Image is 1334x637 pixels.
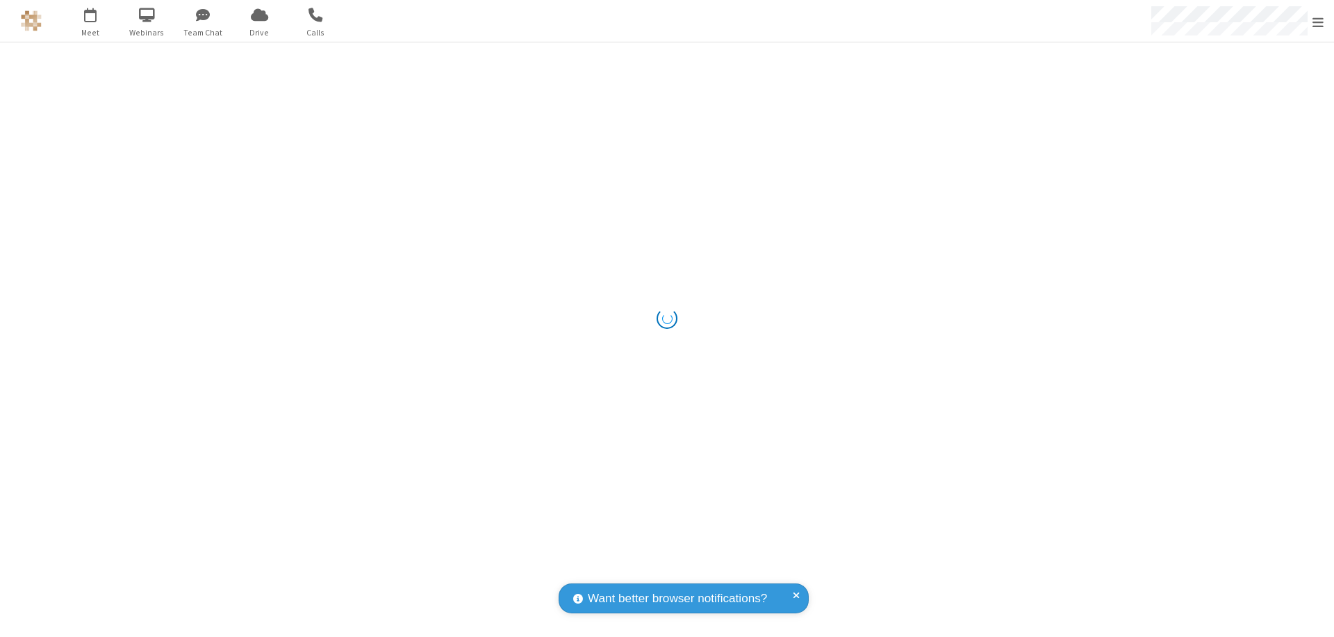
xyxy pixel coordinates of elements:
[21,10,42,31] img: QA Selenium DO NOT DELETE OR CHANGE
[65,26,117,39] span: Meet
[588,590,767,608] span: Want better browser notifications?
[290,26,342,39] span: Calls
[121,26,173,39] span: Webinars
[177,26,229,39] span: Team Chat
[233,26,286,39] span: Drive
